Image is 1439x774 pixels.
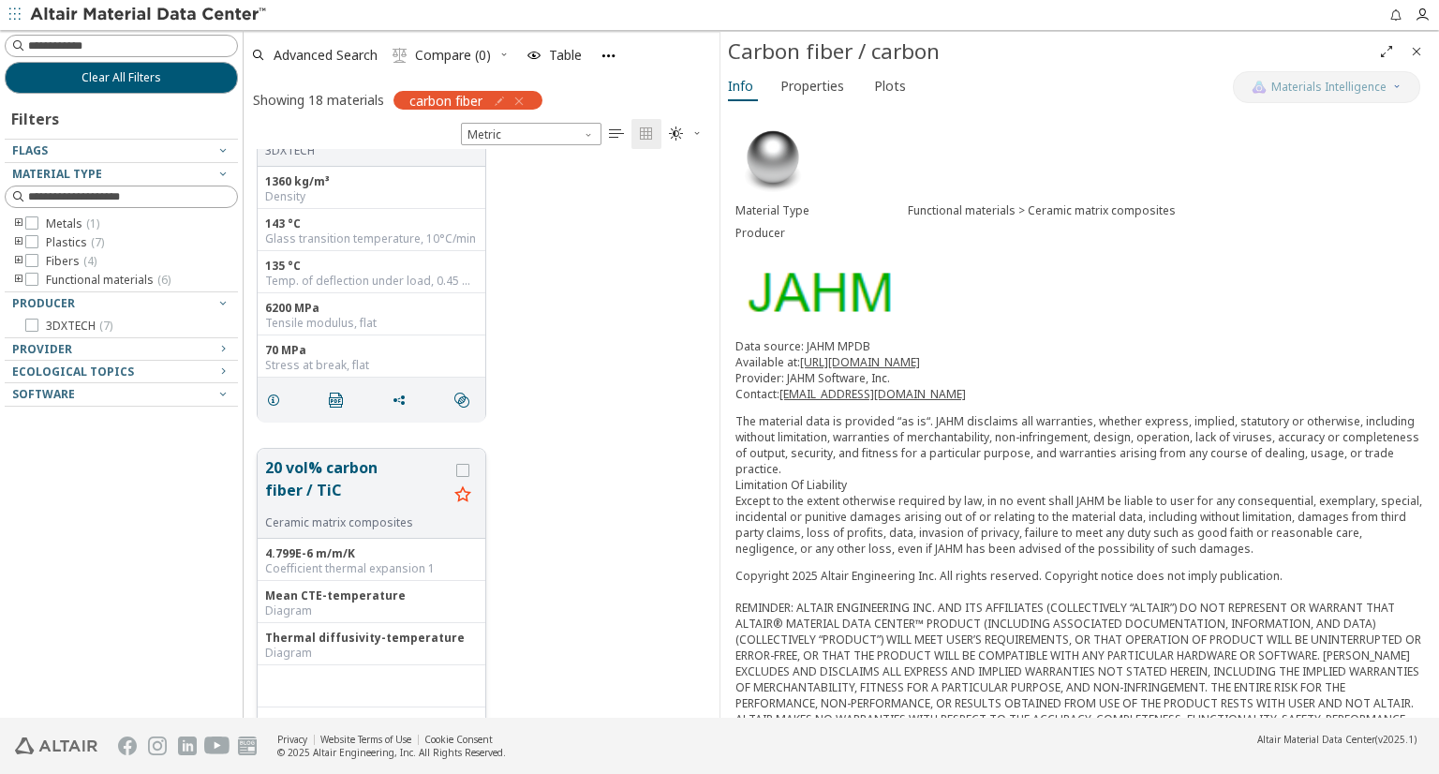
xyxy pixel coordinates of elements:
[91,234,104,250] span: ( 7 )
[1372,37,1402,67] button: Full Screen
[1257,733,1375,746] span: Altair Material Data Center
[277,733,307,746] a: Privacy
[383,381,423,419] button: Share
[12,235,25,250] i: toogle group
[12,216,25,231] i: toogle group
[1271,80,1387,95] span: Materials Intelligence
[265,515,448,530] div: Ceramic matrix composites
[30,6,269,24] img: Altair Material Data Center
[265,456,448,515] button: 20 vol% carbon fiber / TiC
[265,231,478,246] div: Glass transition temperature, 10°C/min
[1233,71,1420,103] button: AI CopilotMaterials Intelligence
[669,127,684,141] i: 
[265,143,448,158] p: 3DXTECH
[1402,37,1432,67] button: Close
[320,381,360,419] button: PDF Download
[735,203,908,218] div: Material Type
[728,37,1372,67] div: Carbon fiber / carbon
[12,254,25,269] i: toogle group
[244,149,719,718] div: grid
[12,166,102,182] span: Material Type
[800,354,920,370] a: [URL][DOMAIN_NAME]
[277,746,506,759] div: © 2025 Altair Engineering, Inc. All Rights Reserved.
[609,127,624,141] i: 
[86,216,99,231] span: ( 1 )
[446,381,485,419] button: Similar search
[258,381,297,419] button: Details
[454,393,469,408] i: 
[639,127,654,141] i: 
[46,319,112,334] span: 3DXTECH
[5,292,238,315] button: Producer
[46,273,171,288] span: Functional materials
[265,259,478,274] div: 135 °C
[735,121,810,196] img: Material Type Image
[12,386,75,402] span: Software
[46,235,104,250] span: Plastics
[265,546,478,561] div: 4.799E-6 m/m/K
[15,737,97,754] img: Altair Engineering
[265,646,478,661] div: Diagram
[908,203,1424,218] div: Functional materials > Ceramic matrix composites
[1252,80,1267,95] img: AI Copilot
[12,364,134,380] span: Ecological Topics
[5,62,238,94] button: Clear All Filters
[735,226,908,241] div: Producer
[265,216,478,231] div: 143 °C
[661,119,710,149] button: Theme
[99,318,112,334] span: ( 7 )
[5,383,238,406] button: Software
[5,140,238,162] button: Flags
[601,119,631,149] button: Table View
[265,189,478,204] div: Density
[12,341,72,357] span: Provider
[5,163,238,186] button: Material Type
[12,142,48,158] span: Flags
[393,48,408,63] i: 
[409,92,482,109] span: carbon fiber
[735,260,900,323] img: Logo - Provider
[461,123,601,145] div: Unit System
[779,386,966,402] a: [EMAIL_ADDRESS][DOMAIN_NAME]
[253,91,384,109] div: Showing 18 materials
[265,343,478,358] div: 70 MPa
[265,561,478,576] div: Coefficient thermal expansion 1
[83,253,96,269] span: ( 4 )
[265,316,478,331] div: Tensile modulus, flat
[5,94,68,139] div: Filters
[265,603,478,618] div: Diagram
[448,481,478,511] button: Favorite
[265,301,478,316] div: 6200 MPa
[780,71,844,101] span: Properties
[265,631,478,646] div: Thermal diffusivity-temperature
[5,361,238,383] button: Ecological Topics
[12,295,75,311] span: Producer
[1257,733,1417,746] div: (v2025.1)
[320,733,411,746] a: Website Terms of Use
[12,273,25,288] i: toogle group
[5,338,238,361] button: Provider
[415,49,491,62] span: Compare (0)
[728,71,753,101] span: Info
[265,588,478,603] div: Mean CTE-temperature
[735,413,1424,557] p: The material data is provided “as is“. JAHM disclaims all warranties, whether express, implied, s...
[265,274,478,289] div: Temp. of deflection under load, 0.45 MPa
[549,49,582,62] span: Table
[424,733,493,746] a: Cookie Consent
[274,49,378,62] span: Advanced Search
[265,358,478,373] div: Stress at break, flat
[735,338,1424,402] p: Data source: JAHM MPDB Available at: Provider: JAHM Software, Inc. Contact:
[157,272,171,288] span: ( 6 )
[874,71,906,101] span: Plots
[46,254,96,269] span: Fibers
[46,216,99,231] span: Metals
[329,393,344,408] i: 
[265,174,478,189] div: 1360 kg/m³
[631,119,661,149] button: Tile View
[735,568,1424,743] div: Copyright 2025 Altair Engineering Inc. All rights reserved. Copyright notice does not imply publi...
[82,70,161,85] span: Clear All Filters
[461,123,601,145] span: Metric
